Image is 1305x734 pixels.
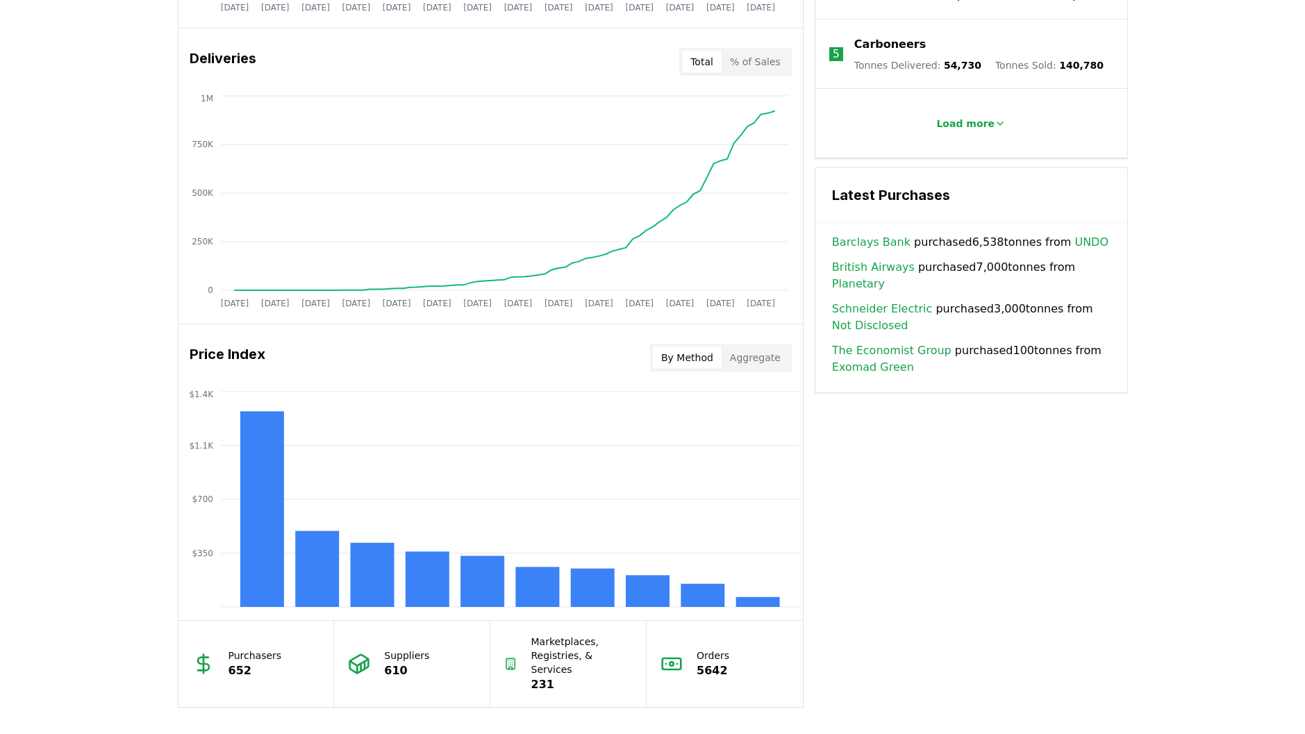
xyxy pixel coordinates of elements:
[832,317,908,334] a: Not Disclosed
[423,299,451,308] tspan: [DATE]
[260,3,289,12] tspan: [DATE]
[625,3,654,12] tspan: [DATE]
[228,662,282,679] p: 652
[1059,60,1104,71] span: 140,780
[192,237,214,247] tspan: 250K
[190,48,256,76] h3: Deliveries
[382,299,410,308] tspan: [DATE]
[832,301,932,317] a: Schneider Electric
[833,46,840,62] p: 5
[665,3,694,12] tspan: [DATE]
[706,299,735,308] tspan: [DATE]
[832,234,911,251] a: Barclays Bank
[832,234,1108,251] span: purchased 6,538 tonnes from
[190,344,265,372] h3: Price Index
[228,649,282,662] p: Purchasers
[220,3,249,12] tspan: [DATE]
[192,140,214,149] tspan: 750K
[544,299,572,308] tspan: [DATE]
[832,185,1111,206] h3: Latest Purchases
[585,299,613,308] tspan: [DATE]
[832,259,915,276] a: British Airways
[832,276,885,292] a: Planetary
[463,299,492,308] tspan: [DATE]
[1074,234,1108,251] a: UNDO
[260,299,289,308] tspan: [DATE]
[301,3,330,12] tspan: [DATE]
[585,3,613,12] tspan: [DATE]
[995,58,1104,72] p: Tonnes Sold :
[697,662,729,679] p: 5642
[854,36,926,53] a: Carboneers
[382,3,410,12] tspan: [DATE]
[504,299,532,308] tspan: [DATE]
[722,51,789,73] button: % of Sales
[925,110,1017,137] button: Load more
[832,301,1111,334] span: purchased 3,000 tonnes from
[192,549,213,558] tspan: $350
[201,94,213,103] tspan: 1M
[504,3,532,12] tspan: [DATE]
[189,441,214,451] tspan: $1.1K
[384,662,429,679] p: 610
[832,342,1111,376] span: purchased 100 tonnes from
[208,285,213,295] tspan: 0
[342,299,370,308] tspan: [DATE]
[722,347,789,369] button: Aggregate
[531,676,633,693] p: 231
[682,51,722,73] button: Total
[653,347,722,369] button: By Method
[463,3,492,12] tspan: [DATE]
[301,299,330,308] tspan: [DATE]
[706,3,735,12] tspan: [DATE]
[832,259,1111,292] span: purchased 7,000 tonnes from
[747,299,775,308] tspan: [DATE]
[544,3,572,12] tspan: [DATE]
[192,188,214,198] tspan: 500K
[854,58,981,72] p: Tonnes Delivered :
[665,299,694,308] tspan: [DATE]
[944,60,981,71] span: 54,730
[747,3,775,12] tspan: [DATE]
[220,299,249,308] tspan: [DATE]
[384,649,429,662] p: Suppliers
[697,649,729,662] p: Orders
[625,299,654,308] tspan: [DATE]
[531,635,633,676] p: Marketplaces, Registries, & Services
[189,390,214,399] tspan: $1.4K
[832,342,951,359] a: The Economist Group
[342,3,370,12] tspan: [DATE]
[936,117,995,131] p: Load more
[423,3,451,12] tspan: [DATE]
[192,494,213,504] tspan: $700
[832,359,914,376] a: Exomad Green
